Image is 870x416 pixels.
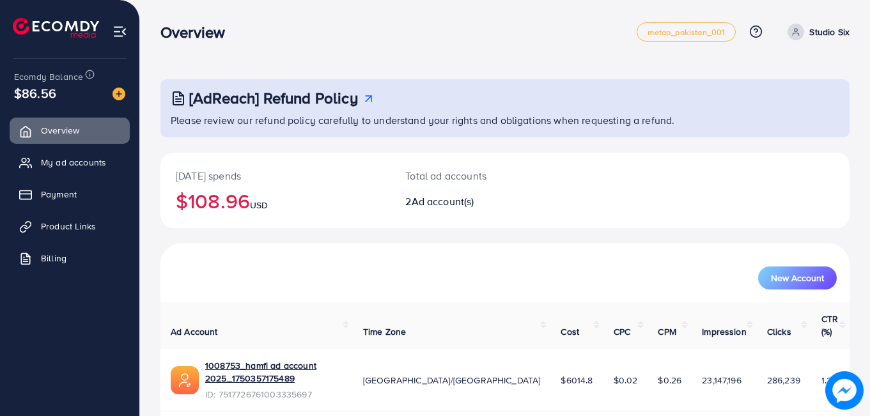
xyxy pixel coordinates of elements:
[821,312,838,338] span: CTR (%)
[648,28,726,36] span: metap_pakistan_001
[412,194,474,208] span: Ad account(s)
[41,156,106,169] span: My ad accounts
[363,374,541,387] span: [GEOGRAPHIC_DATA]/[GEOGRAPHIC_DATA]
[782,24,850,40] a: Studio Six
[171,325,218,338] span: Ad Account
[363,325,406,338] span: Time Zone
[10,118,130,143] a: Overview
[205,359,343,385] a: 1008753_hamfi ad account 2025_1750357175489
[702,374,742,387] span: 23,147,196
[637,22,736,42] a: metap_pakistan_001
[171,112,842,128] p: Please review our refund policy carefully to understand your rights and obligations when requesti...
[41,188,77,201] span: Payment
[113,24,127,39] img: menu
[176,189,375,213] h2: $108.96
[13,18,99,38] img: logo
[171,366,199,394] img: ic-ads-acc.e4c84228.svg
[41,252,66,265] span: Billing
[113,88,125,100] img: image
[614,325,630,338] span: CPC
[767,325,791,338] span: Clicks
[825,371,864,410] img: image
[160,23,235,42] h3: Overview
[250,199,268,212] span: USD
[10,213,130,239] a: Product Links
[809,24,850,40] p: Studio Six
[405,168,547,183] p: Total ad accounts
[658,374,681,387] span: $0.26
[176,168,375,183] p: [DATE] spends
[14,84,56,102] span: $86.56
[821,374,837,387] span: 1.24
[205,388,343,401] span: ID: 7517726761003335697
[10,150,130,175] a: My ad accounts
[14,70,83,83] span: Ecomdy Balance
[10,181,130,207] a: Payment
[10,245,130,271] a: Billing
[561,374,593,387] span: $6014.8
[41,220,96,233] span: Product Links
[702,325,747,338] span: Impression
[758,266,837,289] button: New Account
[41,124,79,137] span: Overview
[405,196,547,208] h2: 2
[771,273,824,282] span: New Account
[614,374,638,387] span: $0.02
[189,89,358,107] h3: [AdReach] Refund Policy
[561,325,579,338] span: Cost
[767,374,800,387] span: 286,239
[658,325,676,338] span: CPM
